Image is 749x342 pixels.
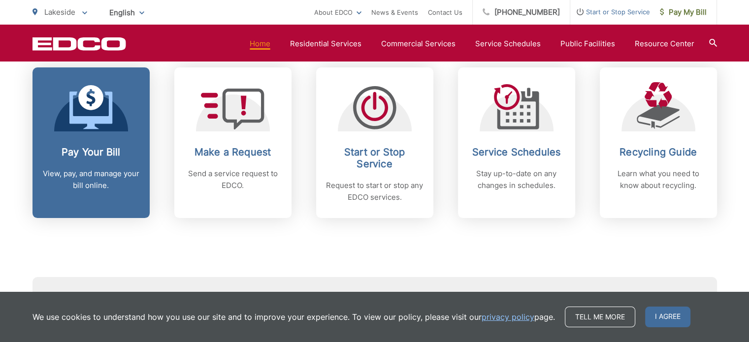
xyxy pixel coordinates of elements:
[290,38,361,50] a: Residential Services
[33,67,150,218] a: Pay Your Bill View, pay, and manage your bill online.
[468,168,565,191] p: Stay up-to-date on any changes in schedules.
[600,67,717,218] a: Recycling Guide Learn what you need to know about recycling.
[326,146,423,170] h2: Start or Stop Service
[314,6,361,18] a: About EDCO
[33,311,555,323] p: We use cookies to understand how you use our site and to improve your experience. To view our pol...
[560,38,615,50] a: Public Facilities
[326,180,423,203] p: Request to start or stop any EDCO services.
[102,4,152,21] span: English
[468,146,565,158] h2: Service Schedules
[458,67,575,218] a: Service Schedules Stay up-to-date on any changes in schedules.
[660,6,707,18] span: Pay My Bill
[371,6,418,18] a: News & Events
[184,146,282,158] h2: Make a Request
[381,38,456,50] a: Commercial Services
[610,146,707,158] h2: Recycling Guide
[482,311,534,323] a: privacy policy
[184,168,282,191] p: Send a service request to EDCO.
[610,168,707,191] p: Learn what you need to know about recycling.
[645,307,690,327] span: I agree
[174,67,292,218] a: Make a Request Send a service request to EDCO.
[42,146,140,158] h2: Pay Your Bill
[33,37,126,51] a: EDCD logo. Return to the homepage.
[565,307,635,327] a: Tell me more
[475,38,541,50] a: Service Schedules
[42,168,140,191] p: View, pay, and manage your bill online.
[428,6,462,18] a: Contact Us
[635,38,694,50] a: Resource Center
[44,7,75,17] span: Lakeside
[250,38,270,50] a: Home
